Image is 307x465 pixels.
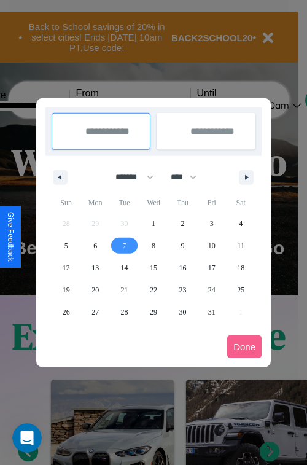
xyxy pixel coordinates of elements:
span: 29 [150,301,157,323]
span: 12 [63,257,70,279]
span: 16 [179,257,186,279]
button: 8 [139,235,168,257]
span: 6 [93,235,97,257]
span: 20 [91,279,99,301]
button: 29 [139,301,168,323]
button: 20 [80,279,109,301]
span: 1 [152,213,155,235]
button: 22 [139,279,168,301]
button: 21 [110,279,139,301]
button: 1 [139,213,168,235]
button: 15 [139,257,168,279]
button: 26 [52,301,80,323]
button: 19 [52,279,80,301]
button: 5 [52,235,80,257]
span: Thu [168,193,197,213]
span: 2 [181,213,184,235]
span: 9 [181,235,184,257]
iframe: Intercom live chat [12,423,42,453]
button: 7 [110,235,139,257]
button: 23 [168,279,197,301]
span: 13 [91,257,99,279]
span: 14 [121,257,128,279]
span: 3 [210,213,214,235]
span: Fri [197,193,226,213]
span: 11 [237,235,244,257]
span: 7 [123,235,126,257]
span: 24 [208,279,216,301]
button: 18 [227,257,255,279]
button: 13 [80,257,109,279]
span: Mon [80,193,109,213]
span: 31 [208,301,216,323]
span: 18 [237,257,244,279]
button: 6 [80,235,109,257]
span: Sat [227,193,255,213]
button: 2 [168,213,197,235]
span: 26 [63,301,70,323]
button: 27 [80,301,109,323]
div: Give Feedback [6,212,15,262]
span: 25 [237,279,244,301]
span: 5 [64,235,68,257]
span: 27 [91,301,99,323]
button: 4 [227,213,255,235]
button: 30 [168,301,197,323]
button: 17 [197,257,226,279]
button: 31 [197,301,226,323]
span: Wed [139,193,168,213]
span: 4 [239,213,243,235]
button: 28 [110,301,139,323]
button: 24 [197,279,226,301]
span: 21 [121,279,128,301]
span: 15 [150,257,157,279]
button: 16 [168,257,197,279]
span: Sun [52,193,80,213]
span: 17 [208,257,216,279]
button: 9 [168,235,197,257]
button: 3 [197,213,226,235]
span: 30 [179,301,186,323]
button: 11 [227,235,255,257]
span: 28 [121,301,128,323]
button: 12 [52,257,80,279]
button: 14 [110,257,139,279]
button: 25 [227,279,255,301]
span: 22 [150,279,157,301]
button: Done [227,335,262,358]
span: 8 [152,235,155,257]
span: 19 [63,279,70,301]
span: 10 [208,235,216,257]
button: 10 [197,235,226,257]
span: Tue [110,193,139,213]
span: 23 [179,279,186,301]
